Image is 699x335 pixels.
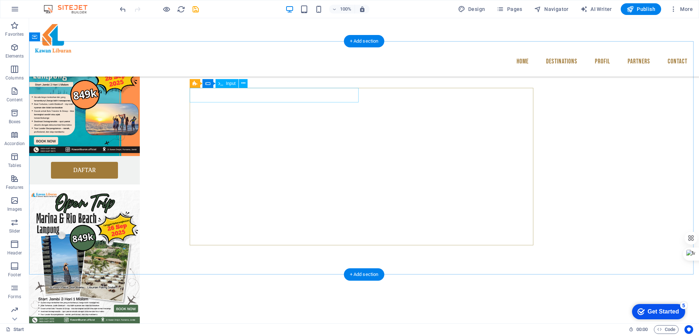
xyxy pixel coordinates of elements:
[657,325,675,334] span: Code
[344,268,384,281] div: + Add section
[8,163,21,168] p: Tables
[5,31,24,37] p: Favorites
[627,5,655,13] span: Publish
[54,1,61,9] div: 5
[191,5,200,13] i: Save (Ctrl+S)
[344,35,384,47] div: + Add section
[667,3,696,15] button: More
[6,325,24,334] a: Click to cancel selection. Double-click to open Pages
[118,5,127,13] button: undo
[534,5,569,13] span: Navigator
[497,5,522,13] span: Pages
[641,327,643,332] span: :
[9,228,20,234] p: Slider
[359,6,366,12] i: On resize automatically adjust zoom level to fit chosen device.
[191,5,200,13] button: save
[5,53,24,59] p: Elements
[42,5,96,13] img: Editor Logo
[629,325,648,334] h6: Session time
[119,5,127,13] i: Undo: Change menu items (Ctrl+Z)
[7,250,22,256] p: Header
[6,4,59,19] div: Get Started 5 items remaining, 0% complete
[329,5,355,13] button: 100%
[177,5,185,13] button: reload
[621,3,661,15] button: Publish
[226,81,236,86] span: Input
[7,97,23,103] p: Content
[9,119,21,125] p: Boxes
[531,3,572,15] button: Navigator
[8,294,21,300] p: Forms
[684,325,693,334] button: Usercentrics
[177,5,185,13] i: Reload page
[8,272,21,278] p: Footer
[455,3,488,15] button: Design
[458,5,485,13] span: Design
[494,3,525,15] button: Pages
[7,206,22,212] p: Images
[580,5,612,13] span: AI Writer
[654,325,679,334] button: Code
[4,141,25,147] p: Accordion
[21,8,53,15] div: Get Started
[5,75,24,81] p: Columns
[670,5,693,13] span: More
[577,3,615,15] button: AI Writer
[340,5,352,13] h6: 100%
[636,325,648,334] span: 00 00
[6,184,23,190] p: Features
[455,3,488,15] div: Design (Ctrl+Alt+Y)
